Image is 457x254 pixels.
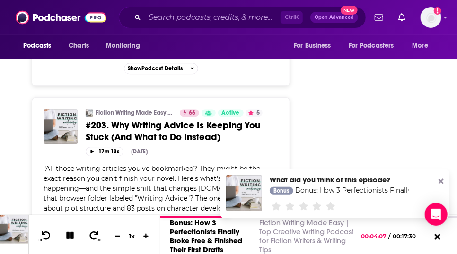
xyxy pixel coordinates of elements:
[86,230,104,242] button: 30
[273,188,289,194] span: Bonus
[389,233,391,240] span: /
[131,148,148,155] div: [DATE]
[270,175,409,184] div: What did you think of this episode?
[349,39,394,52] span: For Podcasters
[99,37,152,55] button: open menu
[119,7,366,28] div: Search podcasts, credits, & more...
[86,119,278,143] a: #203. Why Writing Advice Is Keeping You Stuck (And What to Do Instead)
[391,233,426,240] span: 00:17:30
[413,39,429,52] span: More
[44,164,276,212] span: "
[96,109,174,117] a: Fiction Writing Made Easy | Top Creative Writing Podcast for Fiction Writers & Writing Tips
[395,9,409,25] a: Show notifications dropdown
[86,109,93,117] img: Fiction Writing Made Easy | Top Creative Writing Podcast for Fiction Writers & Writing Tips
[44,109,78,144] img: #203. Why Writing Advice Is Keeping You Stuck (And What to Do Instead)
[124,63,199,74] button: ShowPodcast Details
[189,109,195,118] span: 66
[341,6,358,15] span: New
[343,37,408,55] button: open menu
[310,12,358,23] button: Open AdvancedNew
[425,203,448,226] div: Open Intercom Messenger
[69,39,89,52] span: Charts
[98,238,102,242] span: 30
[124,232,140,240] div: 1 x
[23,39,51,52] span: Podcasts
[145,10,281,25] input: Search podcasts, credits, & more...
[421,7,441,28] button: Show profile menu
[36,230,54,242] button: 10
[421,7,441,28] img: User Profile
[180,109,199,117] a: 66
[315,15,354,20] span: Open Advanced
[16,8,106,26] img: Podchaser - Follow, Share and Rate Podcasts
[38,238,42,242] span: 10
[294,39,331,52] span: For Business
[246,109,263,117] button: 5
[226,175,262,211] img: Bonus: How 3 Perfectionists Finally Broke Free & Finished Their First Drafts
[421,7,441,28] span: Logged in as csummie
[44,164,276,212] span: All those writing articles you've bookmarked? They might be the exact reason you can't finish you...
[86,119,260,143] span: #203. Why Writing Advice Is Keeping You Stuck (And What to Do Instead)
[406,37,440,55] button: open menu
[434,7,441,15] svg: Add a profile image
[259,218,353,254] a: Fiction Writing Made Easy | Top Creative Writing Podcast for Fiction Writers & Writing Tips
[128,65,183,72] span: Show Podcast Details
[287,37,343,55] button: open menu
[281,11,303,24] span: Ctrl K
[218,109,244,117] a: Active
[170,218,242,254] a: Bonus: How 3 Perfectionists Finally Broke Free & Finished Their First Drafts
[86,147,123,156] button: 17m 13s
[106,39,140,52] span: Monitoring
[62,37,95,55] a: Charts
[17,37,63,55] button: open menu
[222,109,240,118] span: Active
[371,9,387,25] a: Show notifications dropdown
[361,233,389,240] span: 00:04:07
